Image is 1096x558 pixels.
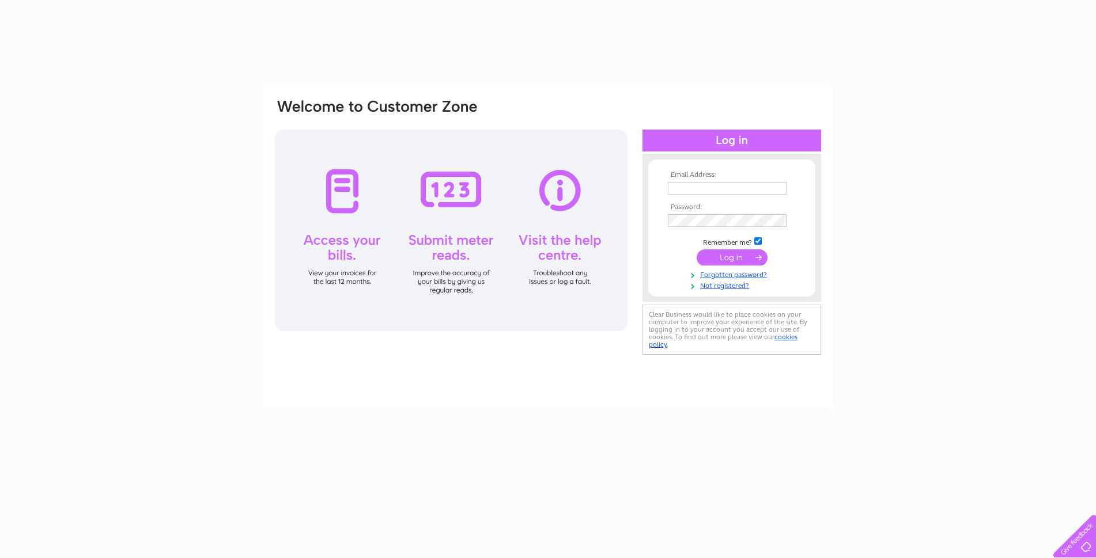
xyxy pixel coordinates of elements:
[697,249,768,265] input: Submit
[665,171,799,179] th: Email Address:
[665,203,799,211] th: Password:
[649,333,798,348] a: cookies policy
[665,236,799,247] td: Remember me?
[668,279,799,290] a: Not registered?
[668,268,799,279] a: Forgotten password?
[643,305,821,355] div: Clear Business would like to place cookies on your computer to improve your experience of the sit...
